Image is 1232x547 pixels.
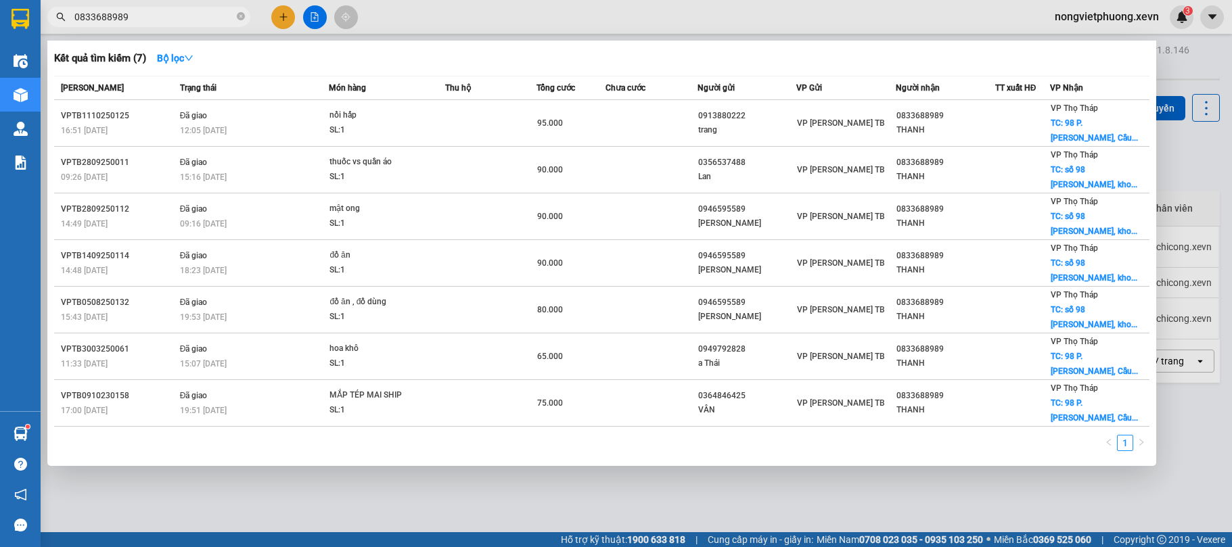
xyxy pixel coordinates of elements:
span: right [1137,438,1145,446]
div: 0833688989 [896,156,995,170]
div: Lan [698,170,796,184]
span: 75.000 [537,398,563,408]
span: VP Thọ Tháp [1051,290,1098,300]
div: SL: 1 [329,356,431,371]
span: question-circle [14,458,27,471]
img: warehouse-icon [14,54,28,68]
div: VPTB1409250114 [61,249,176,263]
div: 0949792828 [698,342,796,356]
div: đồ ăn , đồ dùng [329,295,431,310]
div: [PERSON_NAME] [698,310,796,324]
span: 15:16 [DATE] [180,172,227,182]
div: 0946595589 [698,249,796,263]
div: 0946595589 [698,295,796,310]
img: warehouse-icon [14,122,28,136]
div: VÂN [698,403,796,417]
span: Đã giao [180,344,208,354]
div: MẮP TÉP MAI SHIP [329,388,431,403]
span: VP Thọ Tháp [1051,103,1098,113]
span: Đã giao [180,111,208,120]
span: Đã giao [180,204,208,214]
div: SL: 1 [329,216,431,231]
div: VPTB1110250125 [61,109,176,123]
div: VPTB0508250132 [61,295,176,310]
span: VP Thọ Tháp [1051,337,1098,346]
div: VPTB2809250011 [61,156,176,170]
img: logo-vxr [12,9,29,29]
div: 0833688989 [896,249,995,263]
div: a Thái [698,356,796,371]
div: 0913880222 [698,109,796,123]
span: VP [PERSON_NAME] TB [797,165,885,174]
div: mật ong [329,201,431,216]
span: 19:53 [DATE] [180,312,227,322]
span: VP [PERSON_NAME] TB [797,212,885,221]
span: 11:33 [DATE] [61,359,108,368]
span: [PERSON_NAME] [61,83,124,93]
div: VPTB2809250112 [61,202,176,216]
span: close-circle [237,12,245,20]
span: close-circle [237,11,245,24]
h3: Kết quả tìm kiếm ( 7 ) [54,51,146,66]
span: TT xuất HĐ [995,83,1036,93]
span: Người gửi [698,83,735,93]
span: Đã giao [180,298,208,307]
div: THANH [896,263,995,277]
div: THANH [896,356,995,371]
div: 0364846425 [698,389,796,403]
div: 0833688989 [896,342,995,356]
input: Tìm tên, số ĐT hoặc mã đơn [74,9,234,24]
span: VP Thọ Tháp [1051,197,1098,206]
span: Đã giao [180,391,208,400]
div: 0833688989 [896,295,995,310]
div: đồ ăn [329,248,431,263]
span: TC: 98 P. [PERSON_NAME], Cầu... [1051,352,1138,376]
span: TC: số 98 [PERSON_NAME], kho... [1051,212,1137,236]
span: VP [PERSON_NAME] TB [797,305,885,314]
span: 95.000 [537,118,563,128]
button: left [1101,435,1117,451]
div: SL: 1 [329,310,431,325]
span: 15:43 [DATE] [61,312,108,322]
span: 80.000 [537,305,563,314]
span: VP Thọ Tháp [1051,383,1098,393]
button: right [1133,435,1149,451]
span: TC: số 98 [PERSON_NAME], kho... [1051,305,1137,329]
div: 0946595589 [698,202,796,216]
img: solution-icon [14,156,28,170]
div: [PERSON_NAME] [698,263,796,277]
span: message [14,519,27,531]
span: search [56,12,66,22]
div: VPTB3003250061 [61,342,176,356]
div: thuốc vs quần áo [329,155,431,170]
span: TC: số 98 [PERSON_NAME], kho... [1051,258,1137,283]
div: 0833688989 [896,389,995,403]
a: 1 [1118,435,1133,450]
span: VP Thọ Tháp [1051,150,1098,160]
div: hoa khô [329,341,431,356]
span: Đã giao [180,251,208,260]
span: Đã giao [180,158,208,167]
span: 19:51 [DATE] [180,406,227,415]
span: left [1105,438,1113,446]
span: VP Gửi [796,83,822,93]
li: Previous Page [1101,435,1117,451]
strong: Bộ lọc [157,53,193,64]
div: SL: 1 [329,403,431,418]
span: notification [14,488,27,501]
span: TC: 98 P. [PERSON_NAME], Cầu... [1051,118,1138,143]
span: Chưa cước [606,83,645,93]
div: [PERSON_NAME] [698,216,796,231]
div: SL: 1 [329,263,431,278]
div: nồi hấp [329,108,431,123]
span: 12:05 [DATE] [180,126,227,135]
span: VP [PERSON_NAME] TB [797,352,885,361]
span: VP [PERSON_NAME] TB [797,118,885,128]
span: TC: 98 P. [PERSON_NAME], Cầu... [1051,398,1138,423]
div: 0356537488 [698,156,796,170]
li: 1 [1117,435,1133,451]
span: 09:16 [DATE] [180,219,227,229]
img: warehouse-icon [14,88,28,102]
span: Món hàng [329,83,366,93]
span: down [184,53,193,63]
